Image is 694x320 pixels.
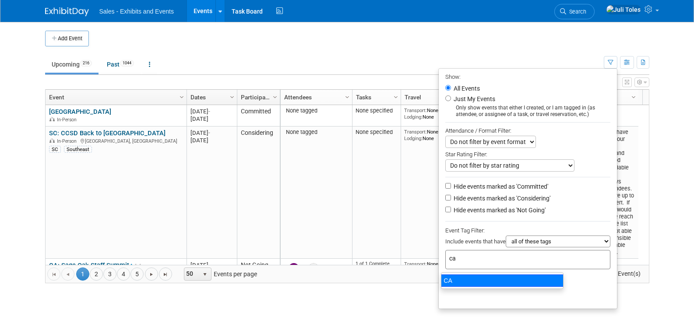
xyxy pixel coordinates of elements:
[178,94,185,101] span: Column Settings
[445,148,610,159] div: Star Rating Filter:
[356,107,397,114] div: None specified
[356,90,395,105] a: Tasks
[45,56,99,73] a: Upcoming216
[452,206,546,215] label: Hide events marked as 'Not Going'
[57,117,79,123] span: In-Person
[45,7,89,16] img: ExhibitDay
[356,261,397,267] div: 1 of 1 Complete
[344,94,351,101] span: Column Settings
[117,267,130,281] a: 4
[308,263,319,274] img: Alicia Weeks
[190,90,231,105] a: Dates
[404,135,423,141] span: Lodging:
[229,94,236,101] span: Column Settings
[49,261,142,269] a: CA: Sage Oak Staff Summit
[391,90,401,103] a: Column Settings
[404,107,427,113] span: Transport:
[284,107,349,114] div: None tagged
[99,8,174,15] span: Sales - Exhibits and Events
[50,271,57,278] span: Go to the first page
[452,95,495,103] label: Just My Events
[90,267,103,281] a: 2
[392,94,399,101] span: Column Settings
[606,5,641,14] img: Juli Toles
[227,90,237,103] a: Column Settings
[148,271,155,278] span: Go to the next page
[100,56,141,73] a: Past1044
[45,31,89,46] button: Add Event
[49,108,111,116] a: [GEOGRAPHIC_DATA]
[629,90,638,103] a: Column Settings
[159,267,172,281] a: Go to the last page
[445,126,610,136] div: Attendance / Format Filter:
[452,85,480,91] label: All Events
[356,129,397,136] div: None specified
[103,267,116,281] a: 3
[49,90,181,105] a: Event
[342,90,352,103] a: Column Settings
[404,261,457,274] div: None None
[162,271,169,278] span: Go to the last page
[184,268,199,280] span: 50
[57,138,79,144] span: In-Person
[64,271,71,278] span: Go to the previous page
[445,105,610,118] div: Only show events that either I created, or I am tagged in (as attendee, or assignee of a task, or...
[404,107,457,120] div: None None
[630,94,637,101] span: Column Settings
[284,129,349,136] div: None tagged
[49,117,55,121] img: In-Person Event
[49,129,166,137] a: SC: CCSD Back to [GEOGRAPHIC_DATA]
[404,114,423,120] span: Lodging:
[237,127,280,259] td: Considering
[452,194,550,203] label: Hide events marked as 'Considering'
[271,94,278,101] span: Column Settings
[49,146,61,153] div: SC
[208,108,210,115] span: -
[441,274,564,287] div: CA
[404,261,427,267] span: Transport:
[64,146,92,153] div: Southeast
[49,138,55,143] img: In-Person Event
[566,8,586,15] span: Search
[208,130,210,136] span: -
[47,267,60,281] a: Go to the first page
[190,261,233,269] div: [DATE]
[190,137,233,144] div: [DATE]
[177,90,187,103] a: Column Settings
[404,129,457,141] div: None None
[445,71,610,82] div: Show:
[284,90,346,105] a: Attendees
[449,254,572,263] input: Type tag and hit enter
[404,129,427,135] span: Transport:
[289,263,299,274] img: Christine Lurz
[208,262,210,268] span: -
[80,60,92,67] span: 216
[237,259,280,288] td: Not Going
[445,225,610,236] div: Event Tag Filter:
[173,267,266,281] span: Events per page
[554,4,595,19] a: Search
[76,267,89,281] span: 1
[270,90,280,103] a: Column Settings
[237,105,280,127] td: Committed
[241,90,274,105] a: Participation
[49,137,183,144] div: [GEOGRAPHIC_DATA], [GEOGRAPHIC_DATA]
[405,90,455,105] a: Travel
[190,115,233,123] div: [DATE]
[201,271,208,278] span: select
[452,182,548,191] label: Hide events marked as 'Committed'
[445,236,610,250] div: Include events that have
[120,60,134,67] span: 1044
[145,267,158,281] a: Go to the next page
[190,108,233,115] div: [DATE]
[61,267,74,281] a: Go to the previous page
[190,129,233,137] div: [DATE]
[130,267,144,281] a: 5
